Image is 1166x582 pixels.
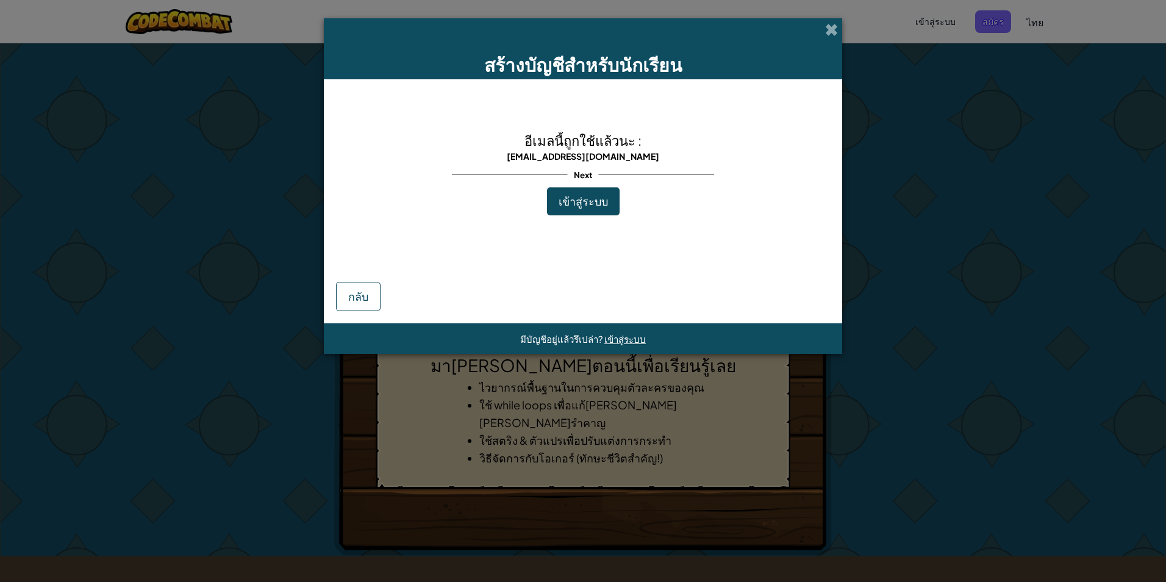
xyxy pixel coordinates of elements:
span: เข้าสู่ระบบ [559,194,608,208]
button: กลับ [336,282,381,311]
span: [EMAIL_ADDRESS][DOMAIN_NAME] [507,151,659,162]
span: มีบัญชีอยู่แล้วรึเปล่า? [520,333,604,345]
span: สร้างบัญชีสำหรับนักเรียน [484,53,682,76]
span: อีเมลนี้ถูกใช้แล้วนะ : [524,132,642,149]
span: กลับ [348,289,368,303]
button: เข้าสู่ระบบ [547,187,620,215]
iframe: กล่องโต้ตอบลงชื่อเข้าใช้ด้วย Google [915,12,1154,137]
span: Next [568,166,599,184]
a: เข้าสู่ระบบ [604,333,646,345]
